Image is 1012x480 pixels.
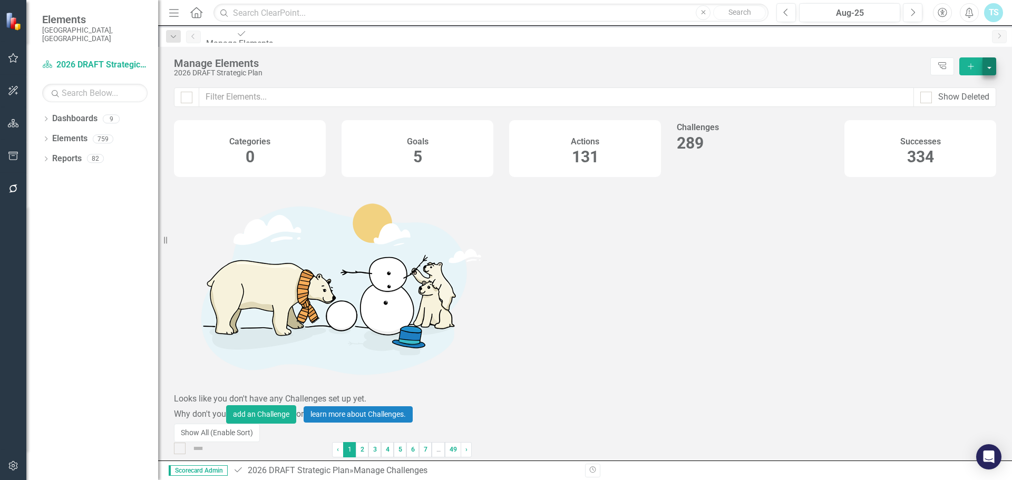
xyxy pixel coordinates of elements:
[465,446,468,453] span: ›
[42,59,148,71] a: 2026 DRAFT Strategic Plan
[343,442,356,457] span: 1
[42,26,148,43] small: [GEOGRAPHIC_DATA], [GEOGRAPHIC_DATA]
[356,442,368,457] a: 2
[52,113,98,125] a: Dashboards
[713,5,766,20] button: Search
[226,405,296,424] button: add an Challenge
[174,57,925,69] div: Manage Elements
[52,133,87,145] a: Elements
[213,4,768,22] input: Search ClearPoint...
[246,148,255,166] span: 0
[938,91,989,103] div: Show Deleted
[174,393,1004,405] div: Looks like you don't have any Challenges set up yet.
[413,148,422,166] span: 5
[5,11,24,31] img: ClearPoint Strategy
[406,442,419,457] a: 6
[229,137,270,146] h4: Categories
[368,442,381,457] a: 3
[42,13,148,26] span: Elements
[52,153,82,165] a: Reports
[174,182,490,393] img: Getting started
[419,442,432,457] a: 7
[87,154,104,163] div: 82
[976,444,1001,469] div: Open Intercom Messenger
[42,84,148,102] input: Search Below...
[169,465,228,476] span: Scorecard Admin
[206,38,273,50] div: Manage Elements
[677,123,829,132] h4: Challenges
[337,446,339,453] span: ‹
[233,465,577,477] div: » Manage Challenges
[174,424,260,442] button: Show All (Enable Sort)
[984,3,1003,22] button: TS
[381,442,394,457] a: 4
[304,406,413,423] a: learn more about Challenges.
[192,442,205,455] img: Not Defined
[572,148,599,166] span: 131
[199,87,914,107] input: Filter Elements...
[728,8,751,16] span: Search
[407,137,429,146] h4: Goals
[445,442,461,457] a: 49
[677,134,704,152] span: 289
[103,114,120,123] div: 9
[93,134,113,143] div: 759
[907,148,934,166] span: 334
[394,442,406,457] a: 5
[248,465,349,475] a: 2026 DRAFT Strategic Plan
[799,3,900,22] button: Aug-25
[174,69,925,77] div: 2026 DRAFT Strategic Plan
[900,137,941,146] h4: Successes
[174,409,226,419] span: Why don't you
[571,137,599,146] h4: Actions
[296,409,304,419] span: or
[803,7,897,19] div: Aug-25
